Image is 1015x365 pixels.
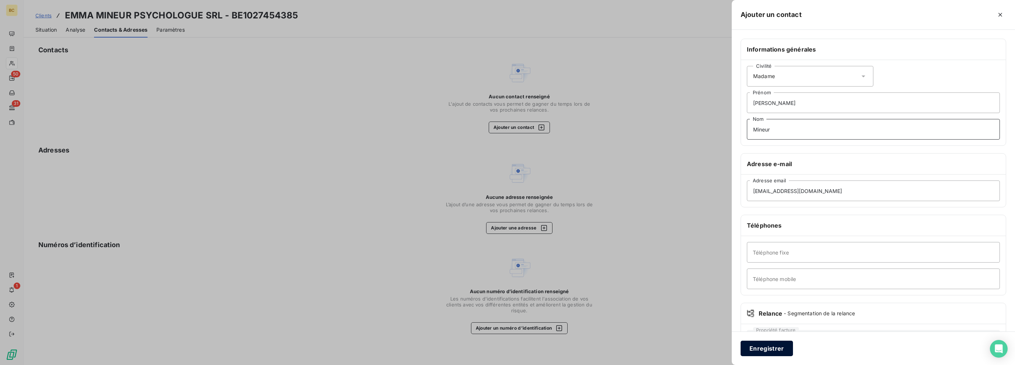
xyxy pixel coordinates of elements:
h6: Informations générales [747,45,1000,54]
input: placeholder [747,92,1000,113]
button: Enregistrer [741,341,793,356]
div: Relance [747,309,1000,318]
span: - Segmentation de la relance [784,310,855,317]
input: placeholder [747,242,1000,263]
input: placeholder [747,269,1000,289]
div: Open Intercom Messenger [990,340,1008,358]
h5: Ajouter un contact [741,10,802,20]
span: Madame [753,73,775,80]
h6: Téléphones [747,221,1000,230]
input: placeholder [747,119,1000,140]
input: placeholder [747,180,1000,201]
h6: Adresse e-mail [747,159,1000,168]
